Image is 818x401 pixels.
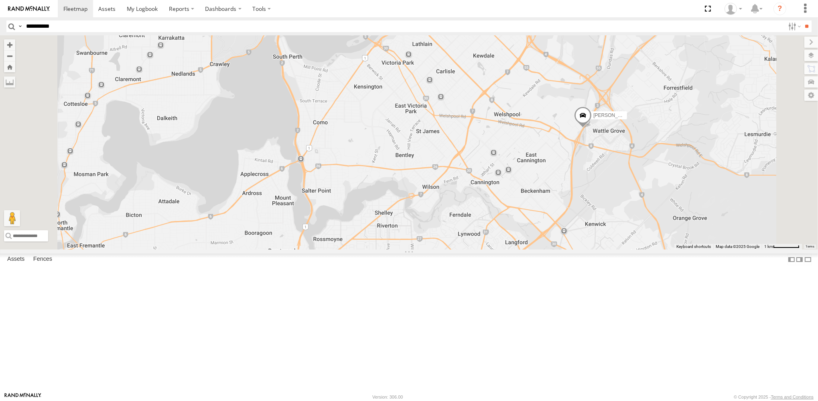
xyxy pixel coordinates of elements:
[29,254,56,265] label: Fences
[796,254,804,265] label: Dock Summary Table to the Right
[788,254,796,265] label: Dock Summary Table to the Left
[804,254,812,265] label: Hide Summary Table
[676,244,711,250] button: Keyboard shortcuts
[785,20,802,32] label: Search Filter Options
[4,39,15,50] button: Zoom in
[716,244,759,249] span: Map data ©2025 Google
[762,244,802,250] button: Map scale: 1 km per 62 pixels
[771,395,814,399] a: Terms and Conditions
[4,210,20,226] button: Drag Pegman onto the map to open Street View
[8,6,50,12] img: rand-logo.svg
[372,395,403,399] div: Version: 306.00
[17,20,23,32] label: Search Query
[4,393,41,401] a: Visit our Website
[734,395,814,399] div: © Copyright 2025 -
[764,244,773,249] span: 1 km
[804,90,818,101] label: Map Settings
[806,245,814,248] a: Terms (opens in new tab)
[773,2,786,15] i: ?
[722,3,745,15] div: Themaker Reception
[4,61,15,72] button: Zoom Home
[4,76,15,88] label: Measure
[593,113,658,118] span: [PERSON_NAME] - 1GFS603
[3,254,28,265] label: Assets
[4,50,15,61] button: Zoom out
